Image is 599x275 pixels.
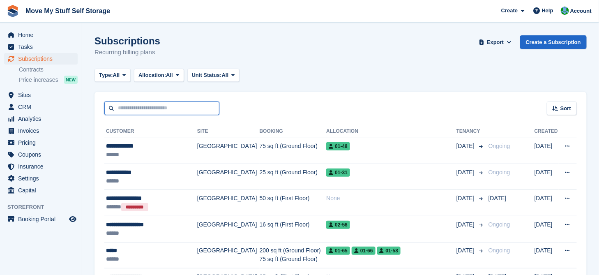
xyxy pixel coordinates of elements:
span: [DATE] [488,195,507,201]
span: [DATE] [456,220,476,229]
span: [DATE] [456,194,476,203]
td: 16 sq ft (First Floor) [260,216,327,242]
button: Unit Status: All [187,69,240,82]
span: Account [570,7,592,15]
span: 01-31 [326,169,350,177]
span: Booking Portal [18,213,67,225]
span: [DATE] [456,246,476,255]
button: Type: All [94,69,131,82]
a: menu [4,89,78,101]
span: 02-56 [326,221,350,229]
a: menu [4,125,78,136]
span: 01-48 [326,142,350,150]
span: Insurance [18,161,67,172]
td: [GEOGRAPHIC_DATA] [197,164,260,190]
span: Tasks [18,41,67,53]
a: menu [4,173,78,184]
a: Move My Stuff Self Storage [22,4,113,18]
td: [DATE] [534,138,559,164]
th: Booking [260,125,327,138]
span: Home [18,29,67,41]
span: Sort [560,104,571,113]
th: Customer [104,125,197,138]
th: Site [197,125,260,138]
span: [DATE] [456,142,476,150]
div: NEW [64,76,78,84]
span: Ongoing [488,169,510,176]
td: [DATE] [534,216,559,242]
td: 25 sq ft (Ground Floor) [260,164,327,190]
td: [DATE] [534,190,559,216]
a: Create a Subscription [520,35,587,49]
span: Type: [99,71,113,79]
td: 50 sq ft (First Floor) [260,190,327,216]
td: [GEOGRAPHIC_DATA] [197,216,260,242]
span: All [222,71,229,79]
span: All [113,71,120,79]
span: [DATE] [456,168,476,177]
button: Allocation: All [134,69,184,82]
span: CRM [18,101,67,113]
div: None [326,194,456,203]
a: menu [4,41,78,53]
a: menu [4,113,78,125]
span: Analytics [18,113,67,125]
td: [DATE] [534,242,559,268]
a: Preview store [68,214,78,224]
button: Export [477,35,514,49]
td: [GEOGRAPHIC_DATA] [197,190,260,216]
a: menu [4,185,78,196]
th: Created [534,125,559,138]
span: Coupons [18,149,67,160]
span: Allocation: [138,71,166,79]
h1: Subscriptions [94,35,160,46]
th: Allocation [326,125,456,138]
a: Contracts [19,66,78,74]
span: All [166,71,173,79]
span: Pricing [18,137,67,148]
a: menu [4,213,78,225]
a: menu [4,137,78,148]
span: Unit Status: [192,71,222,79]
th: Tenancy [456,125,485,138]
img: stora-icon-8386f47178a22dfd0bd8f6a31ec36ba5ce8667c1dd55bd0f319d3a0aa187defe.svg [7,5,19,17]
img: Dan [561,7,569,15]
a: Price increases NEW [19,75,78,84]
td: [GEOGRAPHIC_DATA] [197,138,260,164]
span: Capital [18,185,67,196]
span: Invoices [18,125,67,136]
span: Price increases [19,76,58,84]
span: Help [542,7,553,15]
span: Settings [18,173,67,184]
td: [GEOGRAPHIC_DATA] [197,242,260,268]
span: Subscriptions [18,53,67,65]
span: Storefront [7,203,82,211]
p: Recurring billing plans [94,48,160,57]
span: 01-65 [326,247,350,255]
span: 01-66 [352,247,376,255]
span: Sites [18,89,67,101]
span: Export [487,38,504,46]
span: Create [501,7,518,15]
td: 200 sq ft (Ground Floor) 75 sq ft (Ground Floor) [260,242,327,268]
a: menu [4,29,78,41]
a: menu [4,161,78,172]
span: Ongoing [488,247,510,254]
span: Ongoing [488,221,510,228]
span: 01-58 [377,247,401,255]
a: menu [4,149,78,160]
td: 75 sq ft (Ground Floor) [260,138,327,164]
a: menu [4,53,78,65]
span: Ongoing [488,143,510,149]
td: [DATE] [534,164,559,190]
a: menu [4,101,78,113]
